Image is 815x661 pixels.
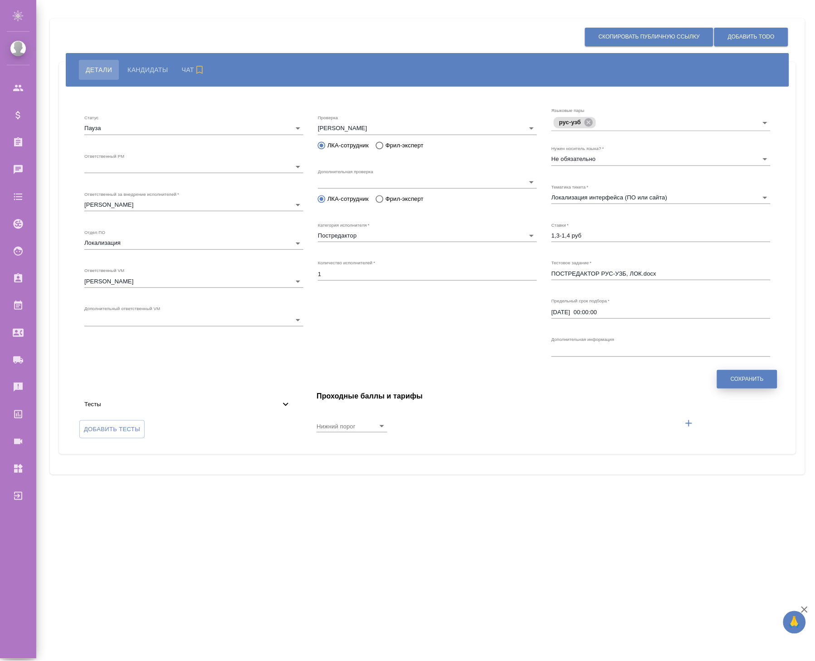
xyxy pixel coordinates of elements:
div: Постредактор [318,229,537,242]
button: Сохранить [717,370,777,389]
span: 🙏 [787,613,802,632]
label: Проверка [318,116,338,120]
textarea: ПОСТРЕДАКТОР РУС-УЗБ, ЛОК.docx [551,270,771,277]
label: Добавить тесты [79,420,145,438]
label: Тематика тикета [551,185,589,189]
span: Чат [182,64,207,75]
button: Open [759,117,771,129]
span: Добавить тесты [84,424,140,435]
div: Локализация интерфейса (ПО или сайта) [551,191,771,204]
span: Фрил-эксперт [386,194,424,204]
label: Дополнительный ответственный VM [84,307,160,311]
div: [PERSON_NAME] [84,199,303,211]
label: Статус [84,116,98,120]
label: Ответственный VM [84,268,124,273]
button: Добавить [678,413,700,434]
label: Ставки [551,223,569,228]
div: Пауза [84,122,303,135]
label: Ответственный за внедрение исполнителей [84,192,179,197]
label: Языковые пары [551,108,585,113]
label: Дополнительная проверка [318,169,373,174]
label: Количество исполнителей [318,261,375,266]
button: Open [376,420,388,433]
label: Тестовое задание [551,261,592,266]
span: Сохранить [731,375,764,383]
button: Скопировать публичную ссылку [585,28,713,46]
label: Нужен носитель языка? [551,146,604,151]
span: Кандидаты [127,64,168,75]
h4: Проходные баллы и тарифы [317,391,778,402]
label: Отдел ПО [84,230,105,235]
div: рус-узб [554,117,596,128]
span: Тесты [84,400,280,409]
span: Детали [86,64,112,75]
div: Тесты [77,394,298,414]
label: Ответственный PM [84,154,124,158]
span: Фрил-эксперт [386,141,424,150]
div: [PERSON_NAME] [84,275,303,288]
div: Не обязательно [551,153,771,165]
label: Категория исполнителя [318,223,370,228]
label: Дополнительная информация [551,337,615,342]
span: Добавить ToDo [728,33,775,41]
svg: Подписаться [194,64,205,75]
span: рус-узб [554,119,586,126]
label: Предельный срок подбора [551,299,610,304]
span: ЛКА-сотрудник [327,194,369,204]
button: 🙏 [783,611,806,634]
div: Локализация [84,237,303,249]
span: Скопировать публичную ссылку [599,33,700,41]
button: Добавить ToDo [714,28,788,46]
span: ЛКА-сотрудник [327,141,369,150]
div: [PERSON_NAME] [318,122,537,135]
